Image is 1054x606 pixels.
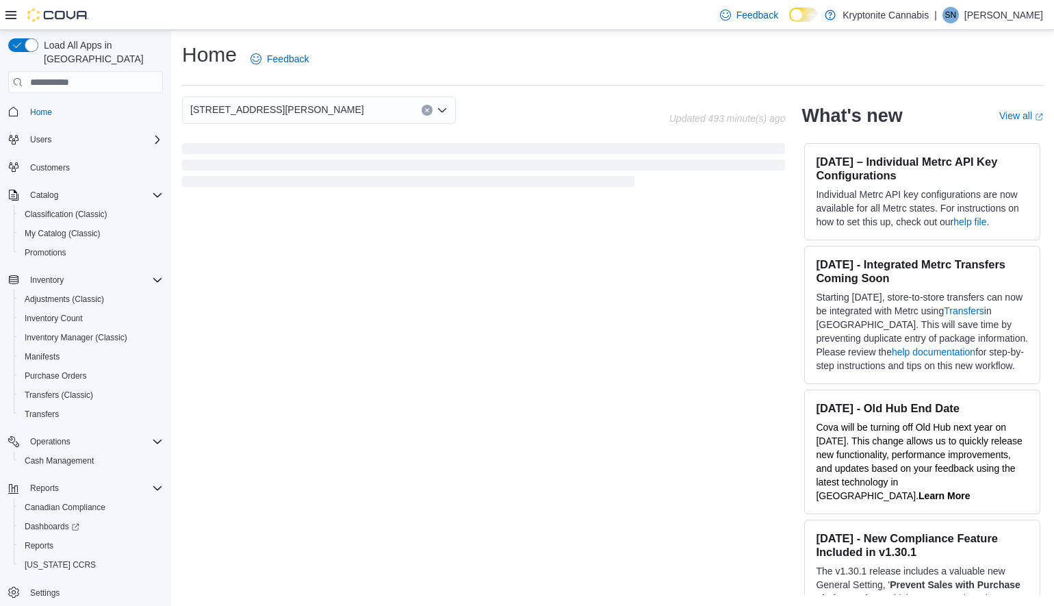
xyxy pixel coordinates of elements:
[892,346,975,357] a: help documentation
[30,436,70,447] span: Operations
[816,257,1029,285] h3: [DATE] - Integrated Metrc Transfers Coming Soon
[816,401,1029,415] h3: [DATE] - Old Hub End Date
[1035,113,1043,121] svg: External link
[964,7,1043,23] p: [PERSON_NAME]
[14,366,168,386] button: Purchase Orders
[3,101,168,121] button: Home
[953,216,986,227] a: help file
[25,409,59,420] span: Transfers
[3,130,168,149] button: Users
[19,557,163,573] span: Washington CCRS
[19,538,163,554] span: Reports
[25,433,76,450] button: Operations
[25,540,53,551] span: Reports
[816,188,1029,229] p: Individual Metrc API key configurations are now available for all Metrc states. For instructions ...
[25,585,65,601] a: Settings
[25,103,163,120] span: Home
[14,451,168,470] button: Cash Management
[3,583,168,603] button: Settings
[19,225,163,242] span: My Catalog (Classic)
[19,349,163,365] span: Manifests
[14,536,168,555] button: Reports
[789,8,818,22] input: Dark Mode
[843,7,929,23] p: Kryptonite Cannabis
[25,294,104,305] span: Adjustments (Classic)
[14,224,168,243] button: My Catalog (Classic)
[437,105,448,116] button: Open list of options
[14,347,168,366] button: Manifests
[19,368,92,384] a: Purchase Orders
[19,206,163,223] span: Classification (Classic)
[25,272,163,288] span: Inventory
[30,483,59,494] span: Reports
[19,499,111,516] a: Canadian Compliance
[182,146,785,190] span: Loading
[19,291,110,307] a: Adjustments (Classic)
[25,131,57,148] button: Users
[267,52,309,66] span: Feedback
[190,101,364,118] span: [STREET_ADDRESS][PERSON_NAME]
[30,275,64,286] span: Inventory
[25,351,60,362] span: Manifests
[25,228,101,239] span: My Catalog (Classic)
[19,557,101,573] a: [US_STATE] CCRS
[789,22,790,23] span: Dark Mode
[19,453,99,469] a: Cash Management
[25,480,64,496] button: Reports
[801,105,902,127] h2: What's new
[999,110,1043,121] a: View allExternal link
[19,387,163,403] span: Transfers (Classic)
[422,105,433,116] button: Clear input
[25,332,127,343] span: Inventory Manager (Classic)
[25,480,163,496] span: Reports
[19,538,59,554] a: Reports
[25,247,66,258] span: Promotions
[942,7,959,23] div: Suki Nilsan
[14,205,168,224] button: Classification (Classic)
[19,368,163,384] span: Purchase Orders
[3,186,168,205] button: Catalog
[736,8,778,22] span: Feedback
[25,209,107,220] span: Classification (Classic)
[19,291,163,307] span: Adjustments (Classic)
[30,107,52,118] span: Home
[715,1,784,29] a: Feedback
[19,310,163,327] span: Inventory Count
[3,270,168,290] button: Inventory
[14,555,168,575] button: [US_STATE] CCRS
[25,104,57,121] a: Home
[25,455,94,466] span: Cash Management
[25,159,163,176] span: Customers
[669,113,786,124] p: Updated 493 minute(s) ago
[945,7,957,23] span: SN
[944,305,984,316] a: Transfers
[19,310,88,327] a: Inventory Count
[816,422,1022,501] span: Cova will be turning off Old Hub next year on [DATE]. This change allows us to quickly release ne...
[816,579,1020,604] strong: Prevent Sales with Purchase Limit Warning
[25,272,69,288] button: Inventory
[25,160,75,176] a: Customers
[19,206,113,223] a: Classification (Classic)
[19,329,163,346] span: Inventory Manager (Classic)
[3,432,168,451] button: Operations
[19,387,99,403] a: Transfers (Classic)
[14,290,168,309] button: Adjustments (Classic)
[30,134,51,145] span: Users
[19,518,163,535] span: Dashboards
[30,588,60,598] span: Settings
[918,490,970,501] a: Learn More
[14,517,168,536] a: Dashboards
[3,157,168,177] button: Customers
[19,453,163,469] span: Cash Management
[19,225,106,242] a: My Catalog (Classic)
[25,131,163,148] span: Users
[816,290,1029,373] p: Starting [DATE], store-to-store transfers can now be integrated with Metrc using in [GEOGRAPHIC_D...
[38,38,163,66] span: Load All Apps in [GEOGRAPHIC_DATA]
[25,370,87,381] span: Purchase Orders
[25,187,64,203] button: Catalog
[27,8,89,22] img: Cova
[14,386,168,405] button: Transfers (Classic)
[14,405,168,424] button: Transfers
[19,518,85,535] a: Dashboards
[3,479,168,498] button: Reports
